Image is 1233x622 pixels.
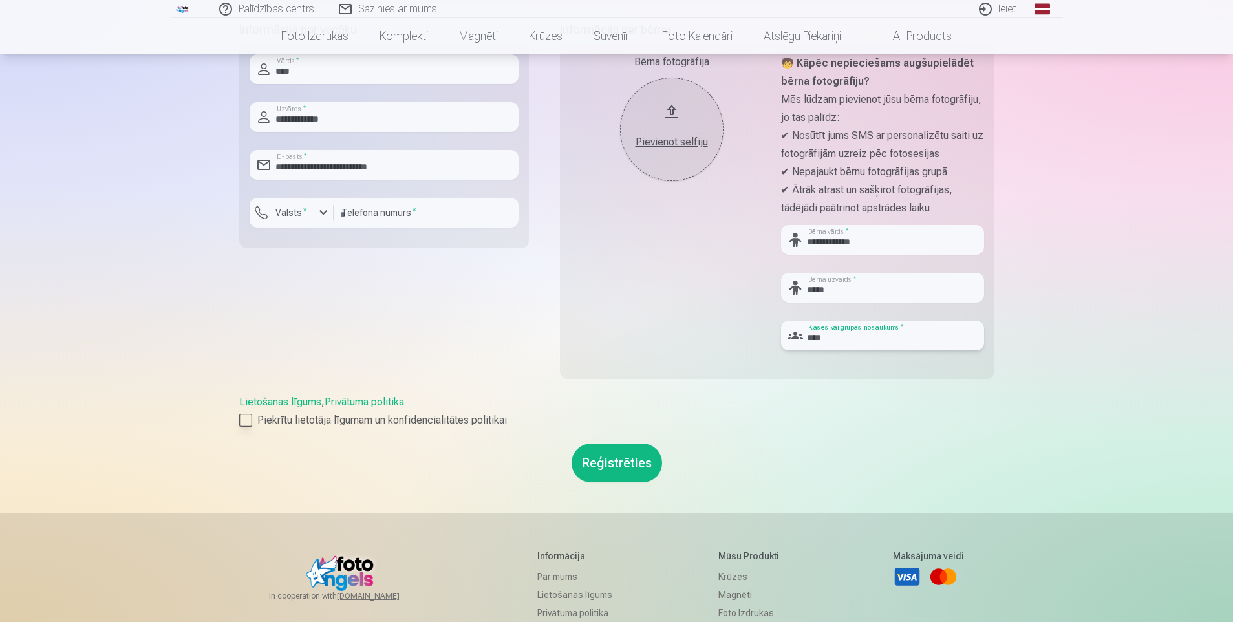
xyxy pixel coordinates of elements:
button: Reģistrēties [572,444,662,482]
button: Pievienot selfiju [620,78,724,181]
a: Par mums [537,568,612,586]
h5: Maksājuma veidi [893,550,964,563]
h5: Informācija [537,550,612,563]
a: [DOMAIN_NAME] [337,591,431,601]
a: Suvenīri [578,18,647,54]
label: Valsts [270,206,312,219]
strong: 🧒 Kāpēc nepieciešams augšupielādēt bērna fotogrāfiju? [781,57,974,87]
p: ✔ Nepajaukt bērnu fotogrāfijas grupā [781,163,984,181]
a: Lietošanas līgums [537,586,612,604]
a: Foto izdrukas [266,18,364,54]
label: Piekrītu lietotāja līgumam un konfidencialitātes politikai [239,413,994,428]
p: ✔ Nosūtīt jums SMS ar personalizētu saiti uz fotogrāfijām uzreiz pēc fotosesijas [781,127,984,163]
a: Lietošanas līgums [239,396,321,408]
a: Visa [893,563,921,591]
img: /fa1 [176,5,190,13]
div: , [239,394,994,428]
a: Atslēgu piekariņi [748,18,857,54]
h5: Mūsu produkti [718,550,786,563]
button: Valsts* [250,198,334,228]
p: Mēs lūdzam pievienot jūsu bērna fotogrāfiju, jo tas palīdz: [781,91,984,127]
div: Pievienot selfiju [633,134,711,150]
a: Magnēti [444,18,513,54]
a: Privātuma politika [537,604,612,622]
a: Mastercard [929,563,958,591]
a: Privātuma politika [325,396,404,408]
a: Magnēti [718,586,786,604]
a: Krūzes [718,568,786,586]
a: Foto kalendāri [647,18,748,54]
a: Foto izdrukas [718,604,786,622]
a: All products [857,18,967,54]
a: Komplekti [364,18,444,54]
a: Krūzes [513,18,578,54]
div: Bērna fotogrāfija [570,54,773,70]
span: In cooperation with [269,591,431,601]
p: ✔ Ātrāk atrast un sašķirot fotogrāfijas, tādējādi paātrinot apstrādes laiku [781,181,984,217]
